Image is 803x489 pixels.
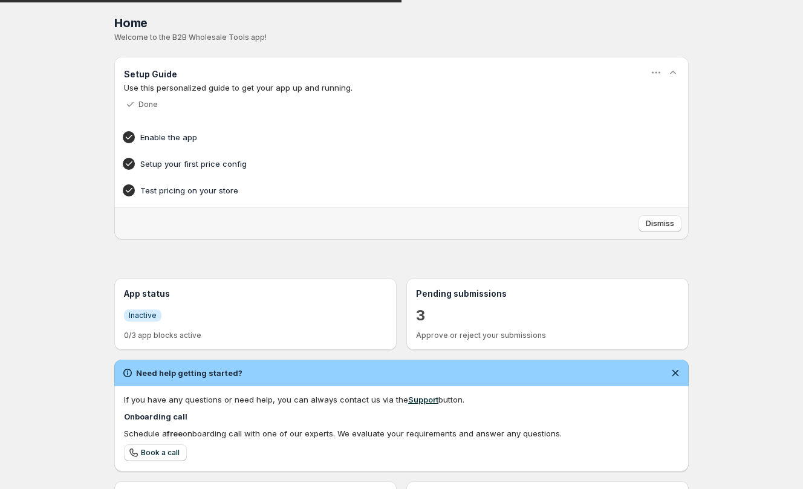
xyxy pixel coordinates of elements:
[138,100,158,109] p: Done
[141,448,180,458] span: Book a call
[114,33,689,42] p: Welcome to the B2B Wholesale Tools app!
[646,219,674,228] span: Dismiss
[667,364,684,381] button: Dismiss notification
[136,367,242,379] h2: Need help getting started?
[124,309,161,322] a: InfoInactive
[140,158,625,170] h4: Setup your first price config
[124,331,387,340] p: 0/3 app blocks active
[416,331,679,340] p: Approve or reject your submissions
[140,184,625,196] h4: Test pricing on your store
[416,306,425,325] a: 3
[408,395,438,404] a: Support
[167,429,183,438] b: free
[124,410,679,423] h4: Onboarding call
[416,288,679,300] h3: Pending submissions
[124,393,679,406] div: If you have any questions or need help, you can always contact us via the button.
[129,311,157,320] span: Inactive
[114,16,148,30] span: Home
[124,82,679,94] p: Use this personalized guide to get your app up and running.
[124,427,679,439] div: Schedule a onboarding call with one of our experts. We evaluate your requirements and answer any ...
[124,288,387,300] h3: App status
[124,444,187,461] a: Book a call
[639,215,681,232] button: Dismiss
[124,68,177,80] h3: Setup Guide
[140,131,625,143] h4: Enable the app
